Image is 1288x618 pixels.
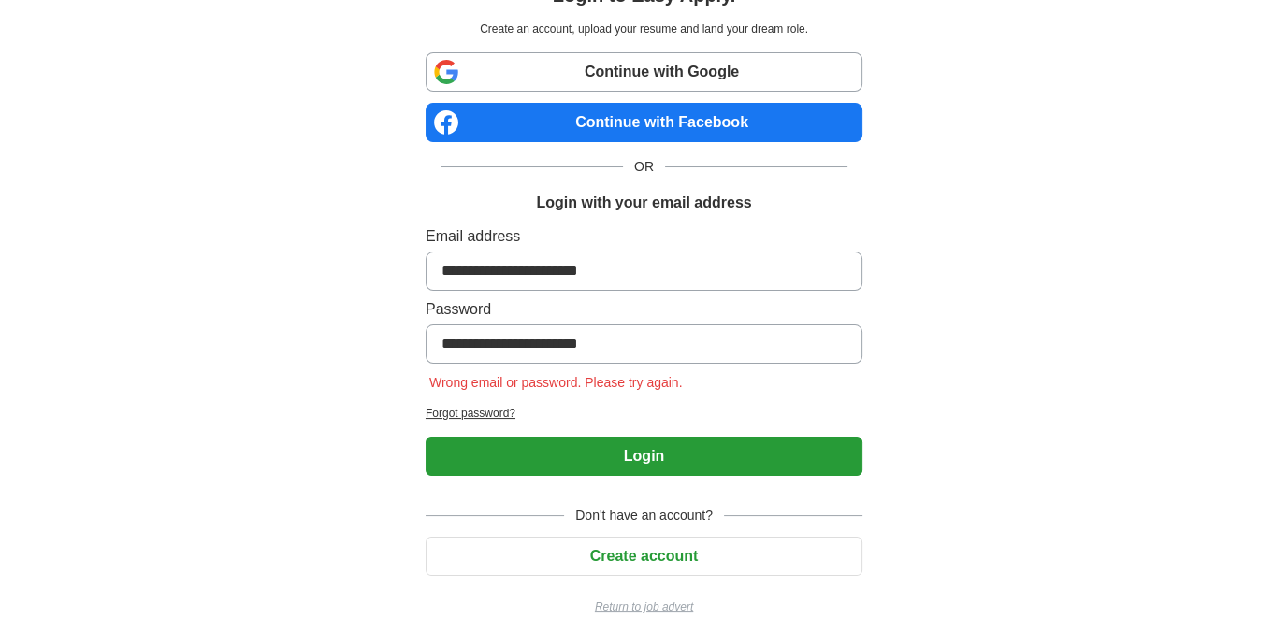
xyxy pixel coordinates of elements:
[623,157,665,177] span: OR
[429,21,859,37] p: Create an account, upload your resume and land your dream role.
[426,375,687,390] span: Wrong email or password. Please try again.
[426,405,862,422] a: Forgot password?
[426,103,862,142] a: Continue with Facebook
[536,192,751,214] h1: Login with your email address
[426,537,862,576] button: Create account
[564,506,724,525] span: Don't have an account?
[426,225,862,248] label: Email address
[426,598,862,615] a: Return to job advert
[426,548,862,564] a: Create account
[426,437,862,476] button: Login
[426,298,862,321] label: Password
[426,52,862,92] a: Continue with Google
